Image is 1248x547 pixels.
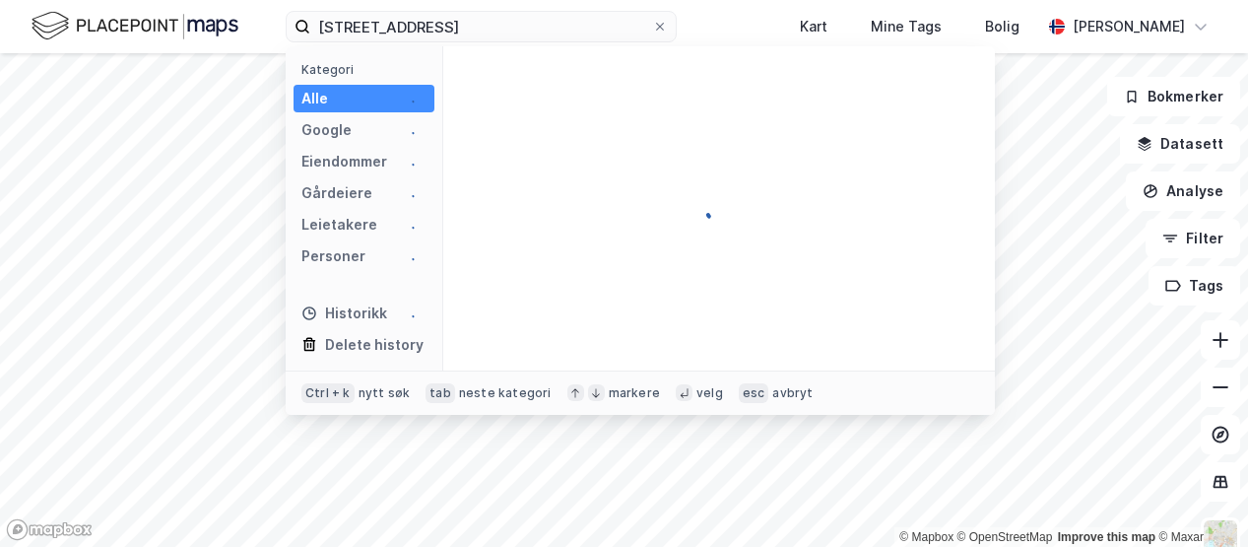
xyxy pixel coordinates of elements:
[325,333,424,357] div: Delete history
[411,217,427,233] img: spinner.a6d8c91a73a9ac5275cf975e30b51cfb.svg
[426,383,455,403] div: tab
[301,118,352,142] div: Google
[957,530,1053,544] a: OpenStreetMap
[1149,452,1248,547] iframe: Chat Widget
[301,213,377,237] div: Leietakere
[1149,266,1240,306] button: Tags
[310,12,652,41] input: Søk på adresse, matrikkel, gårdeiere, leietakere eller personer
[411,122,427,138] img: spinner.a6d8c91a73a9ac5275cf975e30b51cfb.svg
[772,385,813,401] div: avbryt
[871,15,942,38] div: Mine Tags
[985,15,1019,38] div: Bolig
[411,154,427,170] img: spinner.a6d8c91a73a9ac5275cf975e30b51cfb.svg
[800,15,827,38] div: Kart
[301,150,387,173] div: Eiendommer
[739,383,769,403] div: esc
[411,91,427,106] img: spinner.a6d8c91a73a9ac5275cf975e30b51cfb.svg
[1149,452,1248,547] div: Kontrollprogram for chat
[411,248,427,264] img: spinner.a6d8c91a73a9ac5275cf975e30b51cfb.svg
[32,9,238,43] img: logo.f888ab2527a4732fd821a326f86c7f29.svg
[1073,15,1185,38] div: [PERSON_NAME]
[899,530,953,544] a: Mapbox
[459,385,552,401] div: neste kategori
[703,193,735,225] img: spinner.a6d8c91a73a9ac5275cf975e30b51cfb.svg
[1058,530,1155,544] a: Improve this map
[1107,77,1240,116] button: Bokmerker
[1146,219,1240,258] button: Filter
[301,244,365,268] div: Personer
[301,181,372,205] div: Gårdeiere
[1120,124,1240,164] button: Datasett
[411,306,427,321] img: spinner.a6d8c91a73a9ac5275cf975e30b51cfb.svg
[359,385,411,401] div: nytt søk
[1126,171,1240,211] button: Analyse
[301,87,328,110] div: Alle
[609,385,660,401] div: markere
[6,518,93,541] a: Mapbox homepage
[411,185,427,201] img: spinner.a6d8c91a73a9ac5275cf975e30b51cfb.svg
[301,62,434,77] div: Kategori
[301,302,387,325] div: Historikk
[301,383,355,403] div: Ctrl + k
[696,385,723,401] div: velg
